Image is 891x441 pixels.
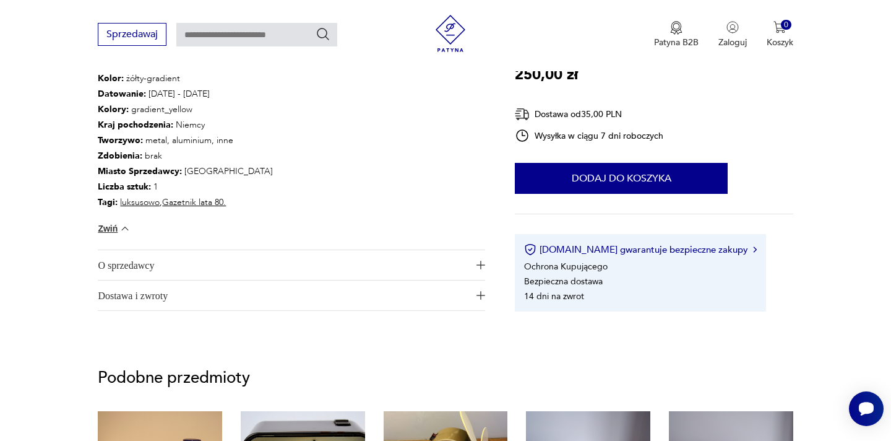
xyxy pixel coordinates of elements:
b: Liczba sztuk: [98,181,151,193]
p: gradient_yellow [98,102,273,117]
span: O sprzedawcy [98,250,468,280]
p: Niemcy [98,117,273,133]
b: Tagi: [98,196,118,208]
b: Tworzywo : [98,134,143,146]
b: Zdobienia : [98,150,142,162]
p: Podobne przedmioty [98,370,793,385]
div: Wysyłka w ciągu 7 dni roboczych [515,128,663,143]
div: Dostawa od 35,00 PLN [515,107,663,122]
p: [GEOGRAPHIC_DATA] [98,164,273,179]
a: Ikona medaluPatyna B2B [654,21,699,48]
button: Ikona plusaDostawa i zwroty [98,281,485,310]
p: metal, aluminium, inne [98,133,273,148]
p: Koszyk [767,37,793,48]
img: Ikona strzałki w prawo [753,247,757,253]
b: Kraj pochodzenia : [98,119,173,131]
button: Ikona plusaO sprzedawcy [98,250,485,280]
li: Ochrona Kupującego [524,260,608,272]
img: Ikona medalu [670,21,682,35]
img: Patyna - sklep z meblami i dekoracjami vintage [432,15,469,52]
iframe: Smartsupp widget button [849,391,884,426]
p: Zaloguj [718,37,747,48]
p: [DATE] - [DATE] [98,86,273,102]
b: Datowanie : [98,88,146,100]
div: 0 [781,20,791,30]
li: Bezpieczna dostawa [524,275,603,287]
img: chevron down [119,222,131,235]
a: Gazetnik lata 80. [162,196,226,208]
button: Zwiń [98,222,131,235]
button: Dodaj do koszyka [515,163,728,194]
b: Miasto Sprzedawcy : [98,165,182,177]
button: [DOMAIN_NAME] gwarantuje bezpieczne zakupy [524,243,756,256]
img: Ikona koszyka [773,21,786,33]
p: żółty-gradient [98,71,273,86]
a: luksusowo [120,196,160,208]
p: 250,00 zł [515,63,578,87]
img: Ikona plusa [476,261,485,269]
li: 14 dni na zwrot [524,290,584,302]
img: Ikonka użytkownika [726,21,739,33]
img: Ikona dostawy [515,107,530,122]
a: Sprzedawaj [98,31,166,40]
button: 0Koszyk [767,21,793,48]
b: Kolory : [98,103,129,115]
button: Zaloguj [718,21,747,48]
img: Ikona certyfikatu [524,243,536,256]
button: Patyna B2B [654,21,699,48]
p: 1 [98,179,273,194]
p: brak [98,148,273,164]
span: Dostawa i zwroty [98,281,468,310]
p: Patyna B2B [654,37,699,48]
b: Kolor: [98,72,124,84]
img: Ikona plusa [476,291,485,300]
button: Sprzedawaj [98,23,166,46]
p: , [98,194,273,210]
button: Szukaj [316,27,330,41]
